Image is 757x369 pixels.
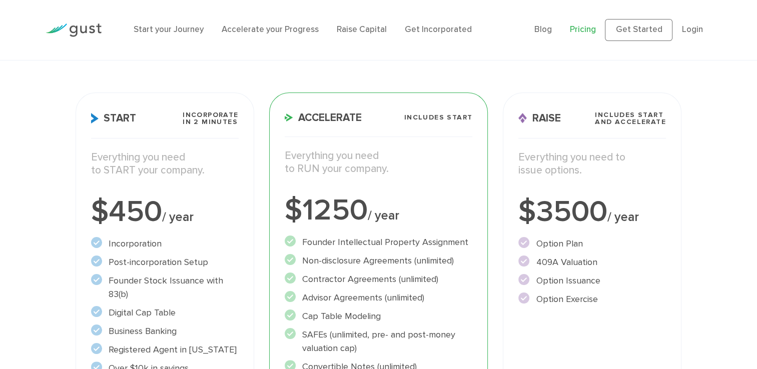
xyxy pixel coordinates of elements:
[91,237,238,250] li: Incorporation
[518,274,665,287] li: Option Issuance
[91,113,99,123] img: Start Icon X2
[518,237,665,250] li: Option Plan
[285,309,473,323] li: Cap Table Modeling
[285,254,473,267] li: Non-disclosure Agreements (unlimited)
[607,209,638,224] span: / year
[518,113,560,123] span: Raise
[368,208,399,223] span: / year
[595,111,666,125] span: Includes START and ACCELERATE
[91,255,238,269] li: Post-incorporation Setup
[183,111,238,125] span: Incorporate in 2 Minutes
[285,291,473,304] li: Advisor Agreements (unlimited)
[162,209,194,224] span: / year
[91,113,136,123] span: Start
[285,112,362,123] span: Accelerate
[91,151,238,177] p: Everything you need to START your company.
[404,114,473,121] span: Includes START
[534,24,552,34] a: Blog
[337,24,387,34] a: Raise Capital
[46,23,102,37] img: Gust Logo
[605,19,672,41] a: Get Started
[518,197,665,227] div: $3500
[91,306,238,319] li: Digital Cap Table
[405,24,472,34] a: Get Incorporated
[518,292,665,306] li: Option Exercise
[285,235,473,249] li: Founder Intellectual Property Assignment
[285,272,473,286] li: Contractor Agreements (unlimited)
[518,151,665,177] p: Everything you need to issue options.
[285,328,473,355] li: SAFEs (unlimited, pre- and post-money valuation cap)
[285,113,293,121] img: Accelerate Icon
[91,197,238,227] div: $450
[518,255,665,269] li: 409A Valuation
[222,24,319,34] a: Accelerate your Progress
[91,274,238,301] li: Founder Stock Issuance with 83(b)
[91,343,238,356] li: Registered Agent in [US_STATE]
[518,113,527,123] img: Raise Icon
[285,195,473,225] div: $1250
[91,324,238,338] li: Business Banking
[285,149,473,176] p: Everything you need to RUN your company.
[681,24,702,34] a: Login
[134,24,204,34] a: Start your Journey
[570,24,596,34] a: Pricing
